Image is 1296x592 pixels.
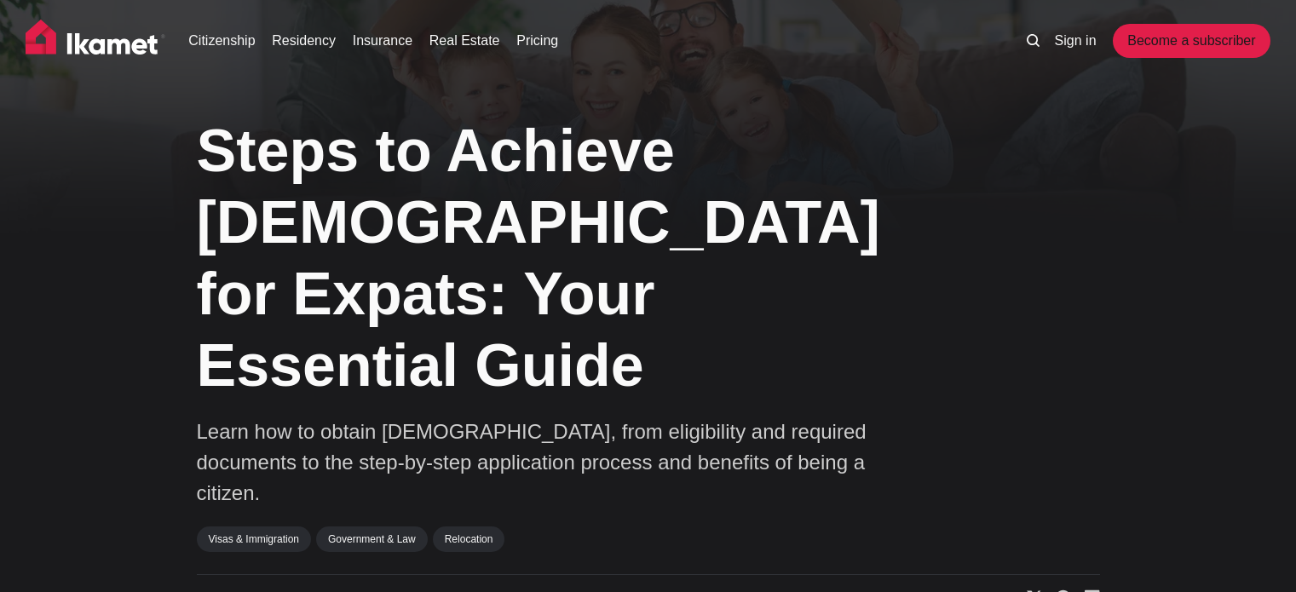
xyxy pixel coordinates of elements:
a: Government & Law [316,526,428,552]
a: Pricing [516,31,558,51]
a: Relocation [433,526,505,552]
a: Real Estate [429,31,500,51]
a: Insurance [353,31,412,51]
p: Learn how to obtain [DEMOGRAPHIC_DATA], from eligibility and required documents to the step-by-st... [197,417,878,509]
a: Sign in [1055,31,1097,51]
a: Residency [272,31,336,51]
h1: Steps to Achieve [DEMOGRAPHIC_DATA] for Expats: Your Essential Guide [197,115,930,401]
img: Ikamet home [26,20,165,62]
a: Become a subscriber [1113,24,1270,58]
a: Visas & Immigration [197,526,311,552]
a: Citizenship [188,31,255,51]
